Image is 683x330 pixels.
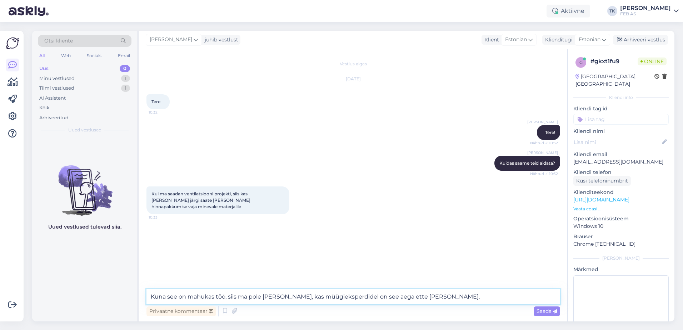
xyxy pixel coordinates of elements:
span: [PERSON_NAME] [150,36,192,44]
span: Estonian [505,36,527,44]
div: Küsi telefoninumbrit [573,176,631,186]
input: Lisa tag [573,114,669,125]
span: Nähtud ✓ 10:32 [530,171,558,176]
div: [GEOGRAPHIC_DATA], [GEOGRAPHIC_DATA] [575,73,654,88]
p: Kliendi email [573,151,669,158]
div: juhib vestlust [202,36,238,44]
div: Arhiveeritud [39,114,69,121]
p: Kliendi nimi [573,127,669,135]
p: Brauser [573,233,669,240]
img: No chats [32,152,137,217]
span: Kui ma saadan ventilatsiooni projekti, siis kas [PERSON_NAME] järgi saate [PERSON_NAME] hinnapakk... [151,191,251,209]
span: Tere! [545,130,555,135]
div: Email [116,51,131,60]
span: Kuidas saame teid aidata? [499,160,555,166]
span: Uued vestlused [68,127,101,133]
div: 1 [121,75,130,82]
div: Klient [482,36,499,44]
div: Tiimi vestlused [39,85,74,92]
textarea: Kuna see on mahukas töö, siis ma pole [PERSON_NAME], kas müügieksperdidel on see aega ette [PERSO... [146,289,560,304]
span: Tere [151,99,160,104]
div: Socials [85,51,103,60]
div: AI Assistent [39,95,66,102]
span: Estonian [579,36,600,44]
div: [PERSON_NAME] [573,255,669,261]
span: Otsi kliente [44,37,73,45]
div: 1 [121,85,130,92]
p: Klienditeekond [573,189,669,196]
div: FEB AS [620,11,671,17]
span: [PERSON_NAME] [527,119,558,125]
div: Uus [39,65,49,72]
span: Nähtud ✓ 10:32 [530,140,558,146]
span: 10:32 [149,110,175,115]
input: Lisa nimi [574,138,660,146]
div: Vestlus algas [146,61,560,67]
div: Privaatne kommentaar [146,306,216,316]
div: TK [607,6,617,16]
a: [PERSON_NAME]FEB AS [620,5,679,17]
span: 10:33 [149,215,175,220]
p: Windows 10 [573,222,669,230]
div: Klienditugi [542,36,573,44]
div: 0 [120,65,130,72]
div: All [38,51,46,60]
div: Kõik [39,104,50,111]
p: Märkmed [573,266,669,273]
span: Online [638,57,667,65]
span: g [579,60,583,65]
div: [PERSON_NAME] [620,5,671,11]
p: Operatsioonisüsteem [573,215,669,222]
p: Kliendi tag'id [573,105,669,112]
span: [PERSON_NAME] [527,150,558,155]
a: [URL][DOMAIN_NAME] [573,196,629,203]
span: Saada [537,308,557,314]
div: Arhiveeri vestlus [613,35,668,45]
div: Web [60,51,72,60]
p: Kliendi telefon [573,169,669,176]
div: Kliendi info [573,94,669,101]
div: Aktiivne [547,5,590,17]
div: [DATE] [146,76,560,82]
p: [EMAIL_ADDRESS][DOMAIN_NAME] [573,158,669,166]
p: Uued vestlused tulevad siia. [48,223,121,231]
div: Minu vestlused [39,75,75,82]
div: # gkxt1fu9 [590,57,638,66]
img: Askly Logo [6,36,19,50]
p: Vaata edasi ... [573,206,669,212]
p: Chrome [TECHNICAL_ID] [573,240,669,248]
